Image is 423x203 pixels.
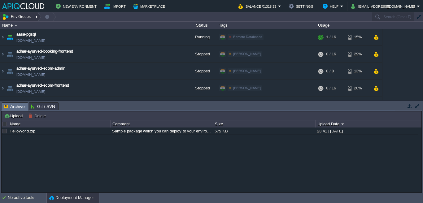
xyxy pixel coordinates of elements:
img: AMDAwAAAACH5BAEAAAAALAAAAAABAAEAAAICRAEAOw== [6,29,14,45]
div: Sample package which you can deploy to your environment. Feel free to delete and upload a package... [111,127,212,135]
img: AMDAwAAAACH5BAEAAAAALAAAAAABAAEAAAICRAEAOw== [6,63,14,80]
div: Size [213,120,315,127]
div: Usage [316,22,382,29]
button: Env Groups [2,12,33,21]
img: AMDAwAAAACH5BAEAAAAALAAAAAABAAEAAAICRAEAOw== [6,46,14,63]
img: APIQCloud [2,3,44,9]
span: [PERSON_NAME] [233,69,261,73]
div: No active tasks [8,193,46,203]
div: Name [8,120,110,127]
div: Upload Date [316,120,418,127]
a: adhar-ayurved-ecom-frontend [16,82,69,89]
button: New Environment [56,2,98,10]
button: Deployment Manager [49,195,94,201]
a: adhar-ayurved-booking-frontend [16,48,73,54]
button: Marketplace [133,2,167,10]
img: AMDAwAAAACH5BAEAAAAALAAAAAABAAEAAAICRAEAOw== [0,97,5,114]
span: [PERSON_NAME] [233,86,261,90]
div: Comment [111,120,213,127]
div: Stopped [186,46,217,63]
div: Running [186,97,217,114]
div: 23:41 | [DATE] [316,127,417,135]
button: Upload [4,113,24,119]
div: 13% [348,63,368,80]
button: Help [323,2,340,10]
img: AMDAwAAAACH5BAEAAAAALAAAAAABAAEAAAICRAEAOw== [6,80,14,97]
img: AMDAwAAAACH5BAEAAAAALAAAAAABAAEAAAICRAEAOw== [6,97,14,114]
a: adhar-ayurved-ecom-admin [16,65,65,71]
span: [DOMAIN_NAME] [16,37,45,44]
img: AMDAwAAAACH5BAEAAAAALAAAAAABAAEAAAICRAEAOw== [0,80,5,97]
div: 1 / 16 [326,29,336,45]
span: Git / SVN [31,103,55,110]
button: Settings [289,2,315,10]
div: 20% [348,80,368,97]
a: [DOMAIN_NAME] [16,54,45,61]
div: 1 / 8 [326,97,334,114]
div: 0 / 8 [326,63,334,80]
button: [EMAIL_ADDRESS][DOMAIN_NAME] [351,2,417,10]
img: AMDAwAAAACH5BAEAAAAALAAAAAABAAEAAAICRAEAOw== [0,46,5,63]
img: AMDAwAAAACH5BAEAAAAALAAAAAABAAEAAAICRAEAOw== [0,63,5,80]
button: Balance ₹1318.33 [238,2,278,10]
a: adhar-booking-backend [16,99,58,106]
img: AMDAwAAAACH5BAEAAAAALAAAAAABAAEAAAICRAEAOw== [15,25,17,26]
a: [DOMAIN_NAME] [16,89,45,95]
a: aasa-pgsql [16,31,36,37]
span: Remote Databases [233,35,262,39]
a: [DOMAIN_NAME] [16,71,45,78]
button: Delete [28,113,48,119]
div: 15% [348,29,368,45]
div: Tags [217,22,316,29]
div: 29% [348,46,368,63]
div: Stopped [186,63,217,80]
div: Running [186,29,217,45]
div: Status [186,22,217,29]
span: [PERSON_NAME] [233,52,261,56]
div: 0 / 16 [326,46,336,63]
div: 575 KB [213,127,315,135]
button: Import [104,2,128,10]
div: 0 / 16 [326,80,336,97]
div: 12% [348,97,368,114]
div: Name [1,22,186,29]
span: Archive [4,103,25,110]
div: Stopped [186,80,217,97]
a: HelloWorld.zip [10,129,35,133]
img: AMDAwAAAACH5BAEAAAAALAAAAAABAAEAAAICRAEAOw== [0,29,5,45]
